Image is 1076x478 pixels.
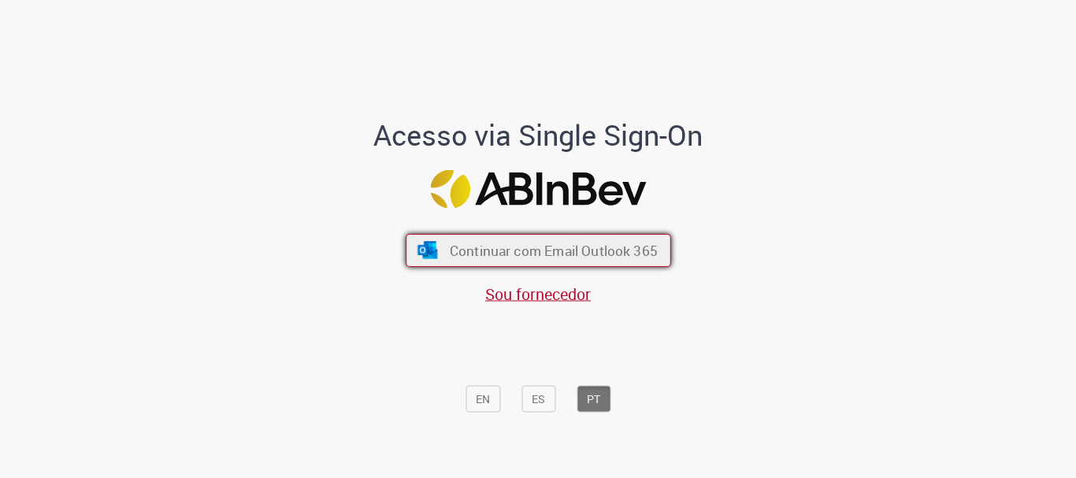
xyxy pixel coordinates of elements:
button: ícone Azure/Microsoft 360 Continuar com Email Outlook 365 [406,234,671,267]
span: Continuar com Email Outlook 365 [449,242,657,260]
button: PT [577,386,610,413]
button: EN [466,386,500,413]
a: Sou fornecedor [485,283,591,305]
img: ícone Azure/Microsoft 360 [416,242,439,259]
h1: Acesso via Single Sign-On [320,120,757,151]
img: Logo ABInBev [430,170,646,209]
button: ES [521,386,555,413]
